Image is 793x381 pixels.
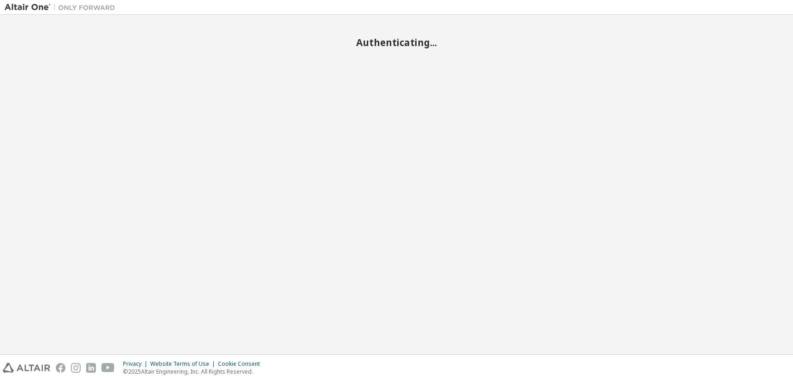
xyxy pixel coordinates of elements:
[101,363,115,373] img: youtube.svg
[218,360,265,368] div: Cookie Consent
[3,363,50,373] img: altair_logo.svg
[56,363,65,373] img: facebook.svg
[5,3,120,12] img: Altair One
[123,360,150,368] div: Privacy
[123,368,265,375] p: © 2025 Altair Engineering, Inc. All Rights Reserved.
[5,36,788,48] h2: Authenticating...
[150,360,218,368] div: Website Terms of Use
[71,363,81,373] img: instagram.svg
[86,363,96,373] img: linkedin.svg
